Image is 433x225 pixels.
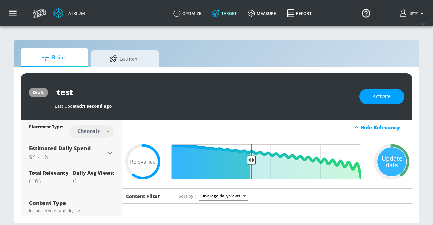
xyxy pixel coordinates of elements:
span: Activate [373,92,391,101]
span: login as: kenta.kurishima@mbk-digital.co.jp [407,10,418,16]
a: Atrium [53,8,85,18]
a: measure [242,1,281,25]
span: Sort by [179,193,196,199]
a: optimize [168,1,207,25]
div: Last Updated: [55,103,352,109]
span: Estimated Daily Spend [29,144,91,152]
a: Report [281,1,317,25]
div: 0 [73,177,114,185]
div: Include in your targeting set [29,209,114,213]
div: Hide Relevancy [360,124,408,131]
a: Target [207,1,242,25]
div: Hide Relevancy [122,120,412,135]
input: Final Threshold [170,144,365,179]
button: Open Resource Center [357,3,375,22]
div: draft [33,90,44,95]
div: Content Type [29,200,114,206]
div: Atrium [66,10,85,16]
div: Total Relevancy [29,170,69,176]
div: Average daily views [199,191,248,200]
h6: Content Filter [126,193,160,199]
div: Placement Type: [29,124,63,131]
span: Launch [98,50,149,67]
h3: $4 - $6 [29,152,106,161]
span: Relevance [130,159,156,164]
span: Build [27,49,79,66]
button: 健太 [400,9,426,17]
span: v 4.24.0 [417,22,426,26]
div: Daily Avg Views: [73,170,114,176]
span: 1 second ago [83,103,112,109]
button: Activate [359,89,404,104]
div: Update data [377,147,406,176]
div: Channels [74,128,103,134]
div: 60% [29,177,69,185]
div: Estimated Daily Spend$4 - $6 [29,144,114,161]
